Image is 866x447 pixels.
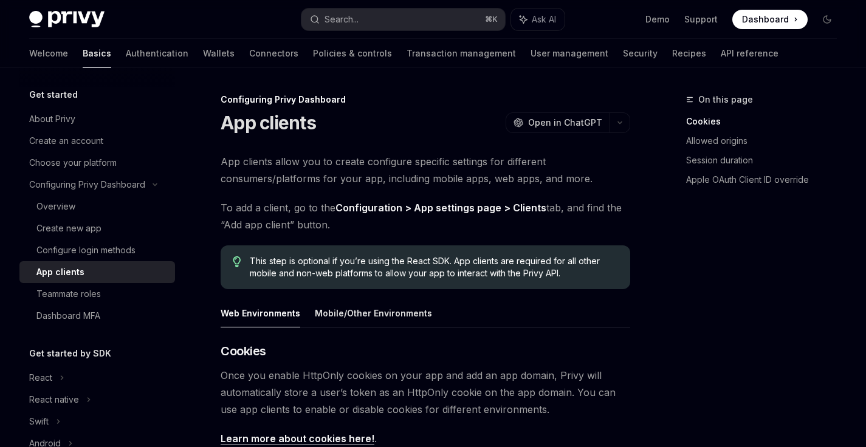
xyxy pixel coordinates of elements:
div: Overview [36,199,75,214]
svg: Tip [233,256,241,267]
a: Policies & controls [313,39,392,68]
div: Create an account [29,134,103,148]
a: Wallets [203,39,235,68]
h1: App clients [221,112,316,134]
a: Recipes [672,39,706,68]
a: Configure login methods [19,239,175,261]
div: React native [29,392,79,407]
a: Basics [83,39,111,68]
a: Authentication [126,39,188,68]
button: Ask AI [511,9,565,30]
a: About Privy [19,108,175,130]
span: App clients allow you to create configure specific settings for different consumers/platforms for... [221,153,630,187]
span: ⌘ K [485,15,498,24]
div: Teammate roles [36,287,101,301]
h5: Get started [29,87,78,102]
a: Choose your platform [19,152,175,174]
span: On this page [698,92,753,107]
a: App clients [19,261,175,283]
button: Web Environments [221,299,300,327]
a: Allowed origins [686,131,847,151]
span: This step is optional if you’re using the React SDK. App clients are required for all other mobil... [250,255,619,279]
span: To add a client, go to the tab, and find the “Add app client” button. [221,199,630,233]
div: About Privy [29,112,75,126]
button: Mobile/Other Environments [315,299,432,327]
div: Dashboard MFA [36,309,100,323]
div: Create new app [36,221,101,236]
a: Learn more about cookies here! [221,432,374,445]
a: Dashboard MFA [19,305,175,327]
a: Cookies [686,112,847,131]
span: Once you enable HttpOnly cookies on your app and add an app domain, Privy will automatically stor... [221,367,630,418]
span: Cookies [221,343,266,360]
a: Support [684,13,718,26]
a: Dashboard [732,10,808,29]
a: Welcome [29,39,68,68]
div: React [29,370,52,385]
div: Swift [29,414,49,429]
a: Configuration > App settings page > Clients [335,202,546,214]
a: Teammate roles [19,283,175,305]
div: Configuring Privy Dashboard [29,177,145,192]
span: Dashboard [742,13,789,26]
a: Overview [19,196,175,217]
a: Apple OAuth Client ID override [686,170,847,189]
a: API reference [721,39,778,68]
div: Choose your platform [29,155,117,170]
span: Ask AI [532,13,556,26]
div: Configuring Privy Dashboard [221,94,630,106]
a: User management [531,39,608,68]
div: Configure login methods [36,243,136,258]
h5: Get started by SDK [29,346,111,361]
span: Open in ChatGPT [528,117,602,129]
span: . [221,430,630,447]
a: Create new app [19,217,175,239]
a: Security [623,39,658,68]
a: Create an account [19,130,175,152]
div: App clients [36,265,84,279]
a: Demo [645,13,670,26]
a: Connectors [249,39,298,68]
div: Search... [325,12,359,27]
button: Open in ChatGPT [506,112,610,133]
img: dark logo [29,11,105,28]
a: Transaction management [407,39,516,68]
a: Session duration [686,151,847,170]
button: Search...⌘K [301,9,504,30]
button: Toggle dark mode [817,10,837,29]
